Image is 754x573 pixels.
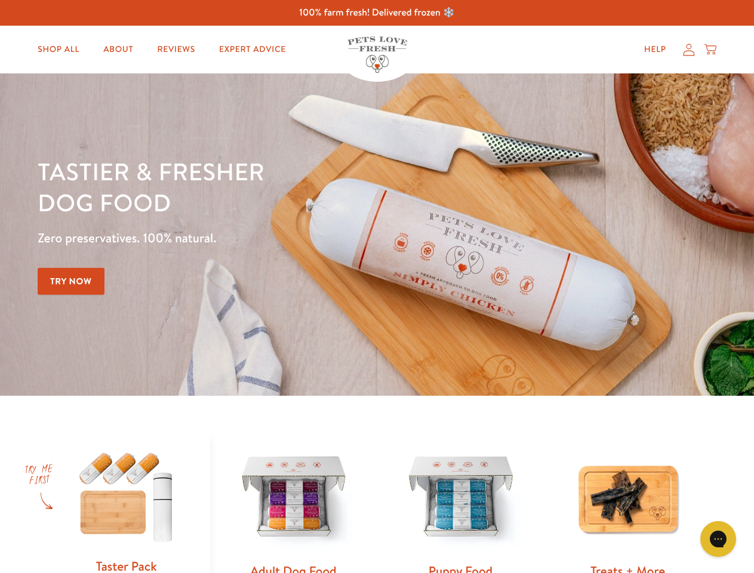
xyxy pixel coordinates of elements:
[38,227,490,249] p: Zero preservatives. 100% natural.
[347,36,407,73] img: Pets Love Fresh
[147,38,204,61] a: Reviews
[635,38,676,61] a: Help
[210,38,296,61] a: Expert Advice
[38,156,490,218] h1: Tastier & fresher dog food
[94,38,143,61] a: About
[28,38,89,61] a: Shop All
[38,268,104,295] a: Try Now
[694,517,742,561] iframe: Gorgias live chat messenger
